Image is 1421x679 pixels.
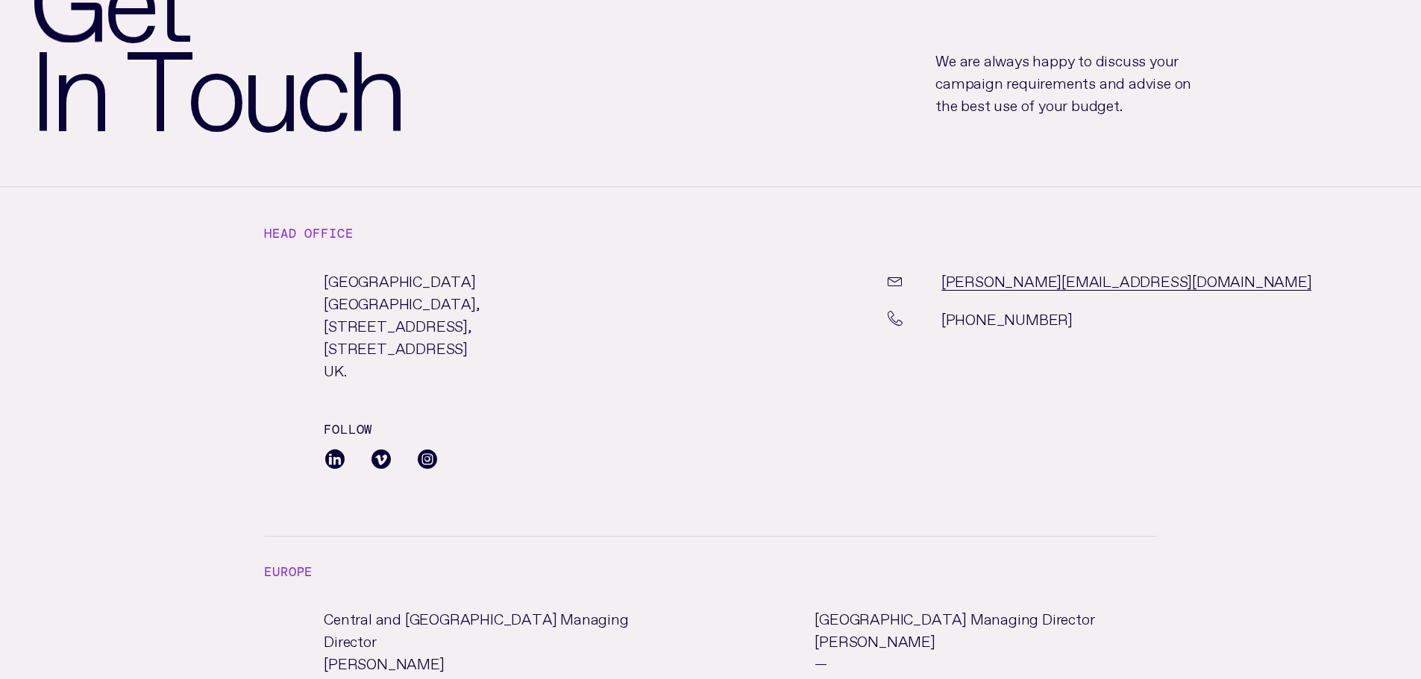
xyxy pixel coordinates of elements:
h4: Head office [264,211,1157,268]
h4: Europe [264,537,1157,607]
p: [PHONE_NUMBER] [941,306,1073,329]
h4: Follow [324,407,695,443]
a: [PERSON_NAME][EMAIL_ADDRESS][DOMAIN_NAME] [941,268,1312,291]
p: [GEOGRAPHIC_DATA] [GEOGRAPHIC_DATA], [STREET_ADDRESS], [STREET_ADDRESS] UK. [324,268,695,380]
p: We are always happy to discuss your campaign requirements and advise on the best use of your budget. [935,48,1198,115]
